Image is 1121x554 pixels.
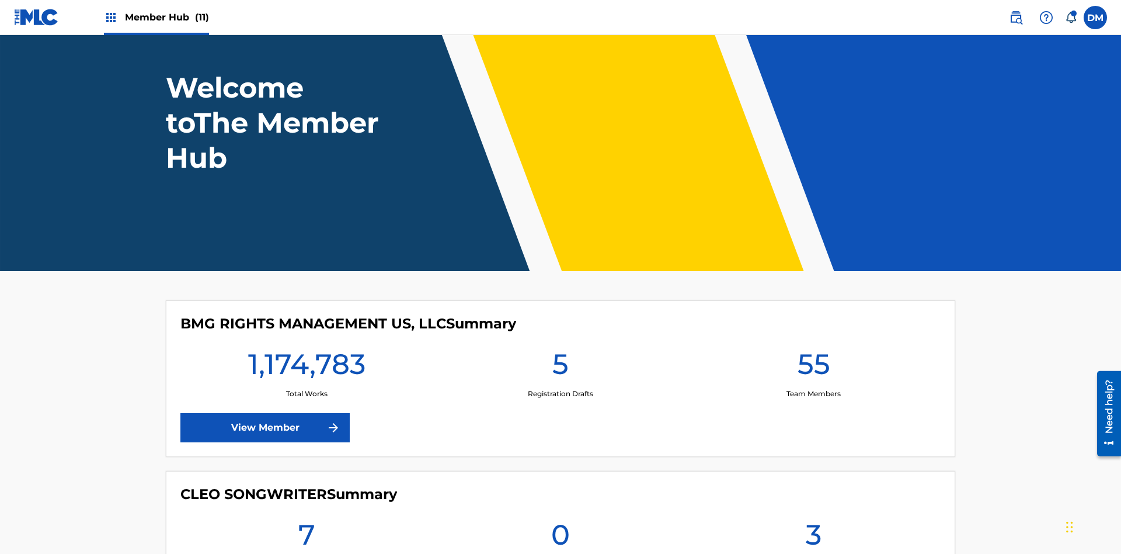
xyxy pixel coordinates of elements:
[180,486,397,503] h4: CLEO SONGWRITER
[798,347,830,389] h1: 55
[180,315,516,333] h4: BMG RIGHTS MANAGEMENT US, LLC
[326,421,340,435] img: f7272a7cc735f4ea7f67.svg
[195,12,209,23] span: (11)
[1004,6,1028,29] a: Public Search
[180,413,350,442] a: View Member
[14,9,59,26] img: MLC Logo
[1088,366,1121,462] iframe: Resource Center
[1035,6,1058,29] div: Help
[1066,510,1073,545] div: Drag
[1065,12,1077,23] div: Notifications
[1063,498,1121,554] iframe: Chat Widget
[166,70,384,175] h1: Welcome to The Member Hub
[286,389,328,399] p: Total Works
[125,11,209,24] span: Member Hub
[786,389,841,399] p: Team Members
[248,347,365,389] h1: 1,174,783
[552,347,569,389] h1: 5
[1009,11,1023,25] img: search
[528,389,593,399] p: Registration Drafts
[104,11,118,25] img: Top Rightsholders
[1084,6,1107,29] div: User Menu
[1039,11,1053,25] img: help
